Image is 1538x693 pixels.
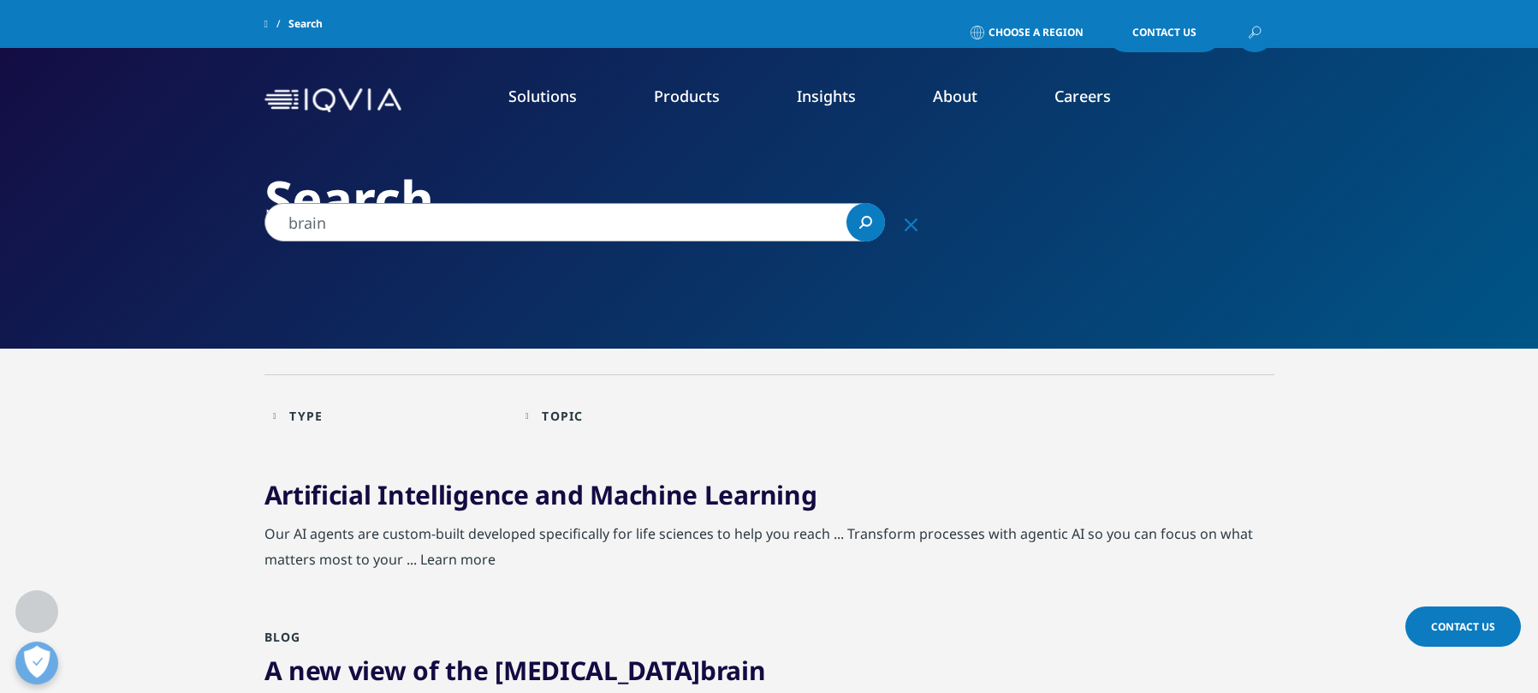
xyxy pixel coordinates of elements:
[797,86,856,106] a: Insights
[1054,86,1111,106] a: Careers
[1107,13,1222,52] a: Contact Us
[264,88,401,113] img: IQVIA Healthcare Information Technology and Pharma Clinical Research Company
[905,218,917,231] svg: Clear
[289,408,323,424] div: Type facet.
[408,60,1274,140] nav: Primary
[264,521,1274,581] div: Our AI agents are custom-built developed specifically for life sciences to help you reach ... Tra...
[891,203,932,244] div: Clear
[846,203,885,242] a: Search
[264,203,885,242] input: Search
[1431,619,1495,634] span: Contact Us
[654,86,720,106] a: Products
[264,477,817,512] a: Artificial Intelligence and Machine Learning
[264,653,766,688] a: A new view of the [MEDICAL_DATA]brain
[508,86,577,106] a: Solutions
[933,86,977,106] a: About
[989,26,1084,39] span: Choose a Region
[1132,27,1197,38] span: Contact Us
[264,629,301,645] span: Blog
[264,167,1274,231] h2: Search
[859,216,872,229] svg: Search
[700,653,766,688] span: brain
[1405,606,1521,647] a: Contact Us
[542,408,583,424] div: Topic facet.
[15,642,58,684] button: Open Preferences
